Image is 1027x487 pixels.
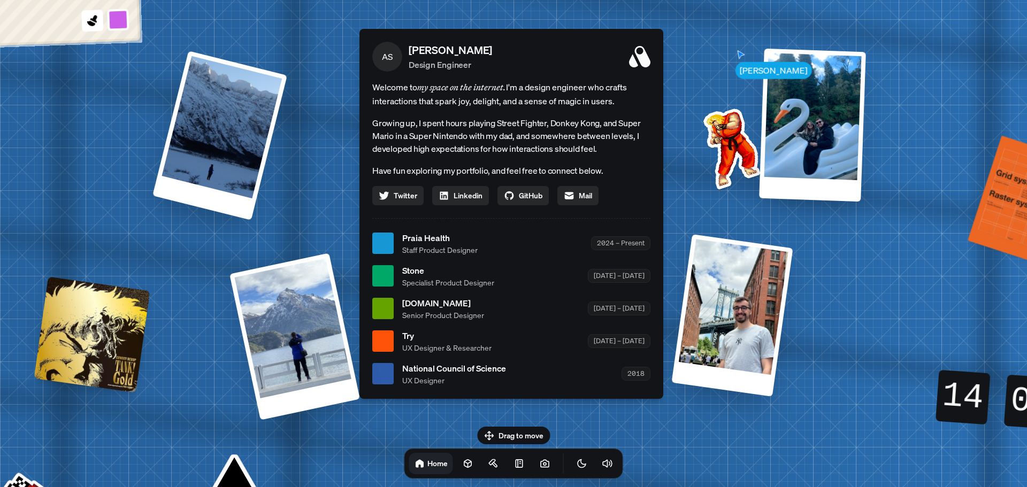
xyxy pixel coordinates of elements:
[622,367,650,380] div: 2018
[372,117,650,155] p: Growing up, I spent hours playing Street Fighter, Donkey Kong, and Super Mario in a Super Nintend...
[402,297,484,310] span: [DOMAIN_NAME]
[394,190,417,201] span: Twitter
[676,92,784,200] img: Profile example
[579,190,592,201] span: Mail
[427,458,448,468] h1: Home
[432,186,489,205] a: Linkedin
[588,302,650,315] div: [DATE] – [DATE]
[597,453,618,474] button: Toggle Audio
[372,164,650,177] p: Have fun exploring my portfolio, and feel free to connect below.
[402,375,506,386] span: UX Designer
[402,244,478,256] span: Staff Product Designer
[372,42,402,72] span: AS
[372,80,650,108] span: Welcome to I'm a design engineer who crafts interactions that spark joy, delight, and a sense of ...
[402,310,484,321] span: Senior Product Designer
[454,190,482,201] span: Linkedin
[588,334,650,347] div: [DATE] – [DATE]
[591,236,650,250] div: 2024 – Present
[402,277,494,288] span: Specialist Product Designer
[417,82,506,92] em: my space on the internet.
[409,453,453,474] a: Home
[409,58,492,71] p: Design Engineer
[571,453,593,474] button: Toggle Theme
[402,264,494,277] span: Stone
[497,186,549,205] a: GitHub
[402,362,506,375] span: National Council of Science
[402,329,492,342] span: Try
[402,231,478,244] span: Praia Health
[588,269,650,282] div: [DATE] – [DATE]
[557,186,599,205] a: Mail
[519,190,542,201] span: GitHub
[409,42,492,58] p: [PERSON_NAME]
[372,186,424,205] a: Twitter
[402,342,492,353] span: UX Designer & Researcher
